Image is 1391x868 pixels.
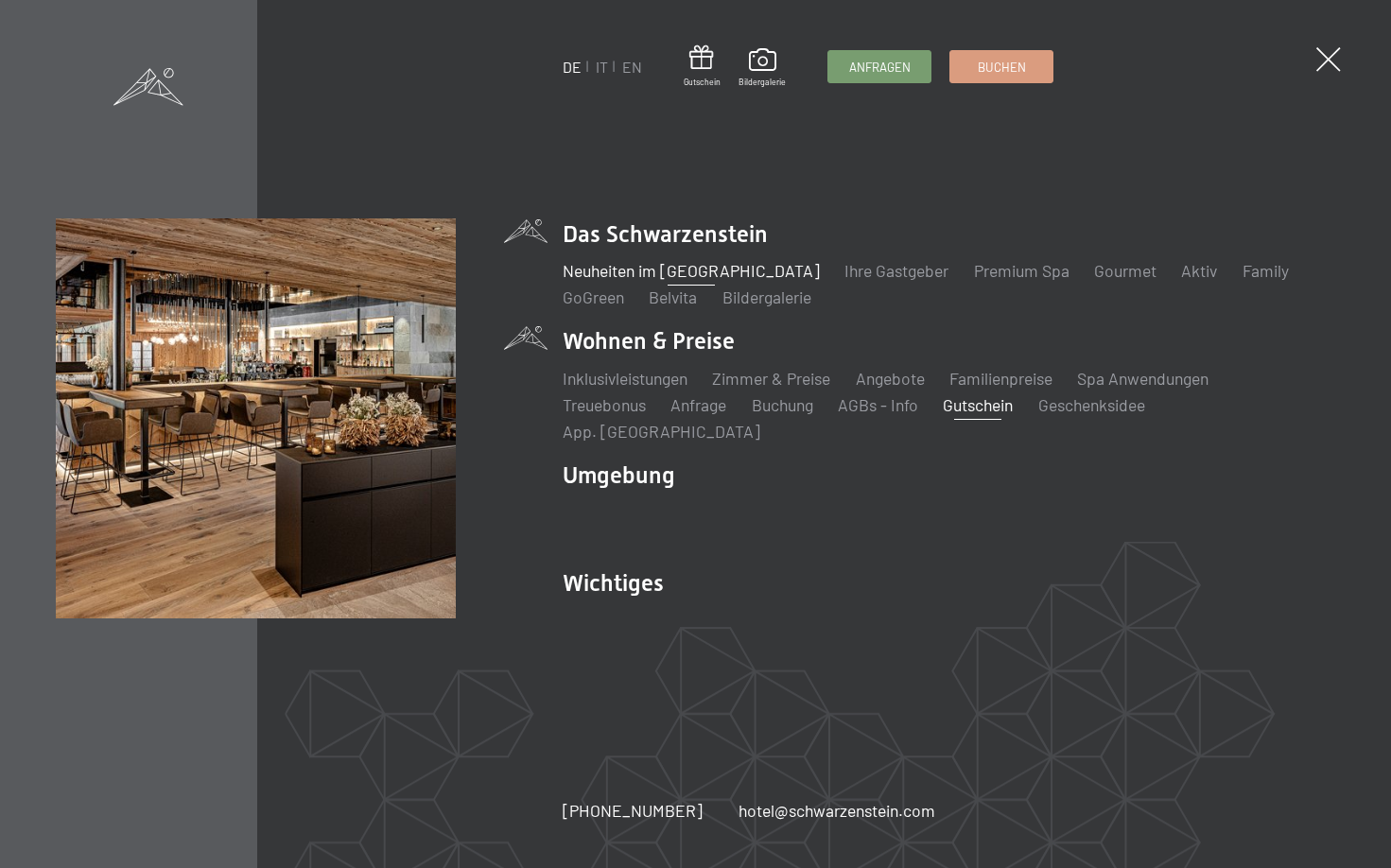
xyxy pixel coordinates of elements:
[978,59,1026,76] span: Buchen
[712,368,830,389] a: Zimmer & Preise
[1181,260,1217,281] a: Aktiv
[949,368,1052,389] a: Familienpreise
[844,260,948,281] a: Ihre Gastgeber
[596,58,608,76] a: IT
[649,286,697,307] a: Belvita
[974,260,1069,281] a: Premium Spa
[1094,260,1156,281] a: Gourmet
[849,59,911,76] span: Anfragen
[739,77,786,88] span: Bildergalerie
[684,45,721,88] a: Gutschein
[752,394,813,415] a: Buchung
[828,51,930,82] a: Anfragen
[622,58,642,76] a: EN
[563,286,624,307] a: GoGreen
[563,800,703,821] span: [PHONE_NUMBER]
[563,799,703,823] a: [PHONE_NUMBER]
[1077,368,1208,389] a: Spa Anwendungen
[563,58,582,76] a: DE
[739,799,935,823] a: hotel@schwarzenstein.com
[563,368,687,389] a: Inklusivleistungen
[1038,394,1145,415] a: Geschenksidee
[563,421,760,442] a: App. [GEOGRAPHIC_DATA]
[670,394,726,415] a: Anfrage
[563,394,646,415] a: Treuebonus
[943,394,1013,415] a: Gutschein
[684,77,721,88] span: Gutschein
[838,394,918,415] a: AGBs - Info
[1243,260,1289,281] a: Family
[950,51,1052,82] a: Buchen
[563,260,820,281] a: Neuheiten im [GEOGRAPHIC_DATA]
[739,48,786,88] a: Bildergalerie
[722,286,811,307] a: Bildergalerie
[856,368,925,389] a: Angebote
